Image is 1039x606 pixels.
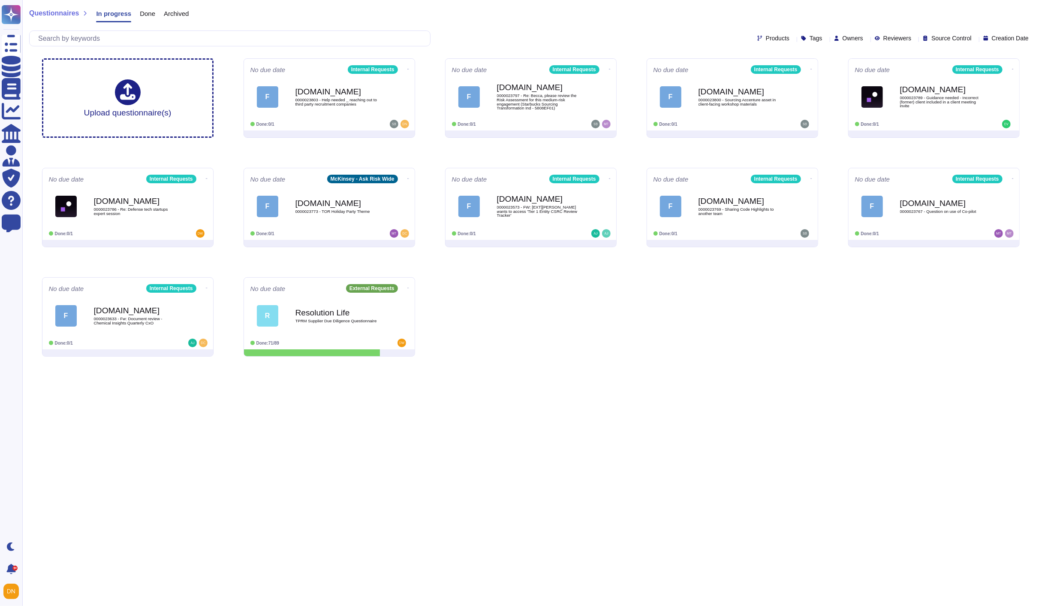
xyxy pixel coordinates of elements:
div: Internal Requests [146,175,196,183]
span: Done: 0/1 [256,231,274,236]
span: 0000023767 - Question on use of Co-pilot [900,209,986,214]
img: user [801,229,809,238]
b: [DOMAIN_NAME] [295,199,381,207]
img: user [390,229,398,238]
div: F [458,86,480,108]
b: [DOMAIN_NAME] [295,88,381,96]
span: Done: 0/1 [660,122,678,127]
span: Done [140,10,155,17]
span: 0000023786 - Re: Defense tech startups expert session [94,207,180,215]
span: 0000023769 - Sharing Code Highlights to another team [699,207,784,215]
b: [DOMAIN_NAME] [94,306,180,315]
span: Done: 0/1 [256,122,274,127]
span: Reviewers [883,35,911,41]
span: Done: 71/89 [256,341,279,345]
img: user [602,229,611,238]
div: Internal Requests [751,175,801,183]
b: [DOMAIN_NAME] [900,199,986,207]
div: Internal Requests [952,175,1003,183]
div: Internal Requests [348,65,398,74]
img: user [401,229,409,238]
span: Source Control [931,35,971,41]
img: user [3,584,19,599]
span: Creation Date [992,35,1029,41]
span: No due date [452,67,487,73]
span: No due date [250,176,286,182]
b: [DOMAIN_NAME] [497,83,583,91]
div: Internal Requests [952,65,1003,74]
img: Logo [55,196,77,217]
div: Upload questionnaire(s) [84,79,172,117]
span: Done: 0/1 [861,122,879,127]
span: 0000023789 - Guidance needed - Incorrect (former) client included in a client meeting invite [900,96,986,108]
div: F [660,86,681,108]
span: Done: 0/1 [660,231,678,236]
span: No due date [855,67,890,73]
img: user [994,229,1003,238]
b: [DOMAIN_NAME] [497,195,583,203]
span: Questionnaires [29,10,79,17]
img: user [390,120,398,128]
img: Logo [861,86,883,108]
span: TPRM Supplier Due Diligence Questionnaire [295,319,381,323]
img: user [188,339,197,347]
div: Internal Requests [549,65,599,74]
div: R [257,305,278,327]
img: user [401,120,409,128]
div: F [861,196,883,217]
span: Done: 0/1 [55,341,73,345]
span: In progress [96,10,131,17]
span: No due date [250,285,286,292]
img: user [398,339,406,347]
img: user [602,120,611,128]
span: Done: 0/1 [458,122,476,127]
img: user [196,229,205,238]
b: [DOMAIN_NAME] [94,197,180,205]
span: No due date [49,176,84,182]
b: [DOMAIN_NAME] [699,88,784,96]
img: user [1002,120,1011,128]
span: Done: 0/1 [458,231,476,236]
img: user [1005,229,1014,238]
b: [DOMAIN_NAME] [699,197,784,205]
img: user [801,120,809,128]
span: 0000023803 - Help needed _ reaching out to third party recruitment companies [295,98,381,106]
span: Products [766,35,789,41]
span: No due date [654,67,689,73]
div: F [257,196,278,217]
div: McKinsey - Ask Risk Wide [327,175,398,183]
span: 0000023573 - FW: [EXT][PERSON_NAME] wants to access 'Tier 1 Entity CSRC Review Tracker' [497,205,583,218]
div: Internal Requests [751,65,801,74]
span: No due date [855,176,890,182]
span: 0000023773 - TOR Holiday Party Theme [295,209,381,214]
span: No due date [654,176,689,182]
span: No due date [452,176,487,182]
span: No due date [49,285,84,292]
img: user [591,120,600,128]
span: 0000023800 - Sourcing Accenture asset in client-facing workshop materials [699,98,784,106]
b: Resolution Life [295,309,381,317]
div: F [257,86,278,108]
div: F [458,196,480,217]
span: 0000023797 - Re: Becca, please review the Risk Assessment for this medium-risk engagement (Starbu... [497,94,583,110]
b: [DOMAIN_NAME] [900,85,986,94]
span: Owners [843,35,863,41]
span: Done: 0/1 [55,231,73,236]
img: user [591,229,600,238]
input: Search by keywords [34,31,430,46]
div: 9+ [12,566,18,571]
span: No due date [250,67,286,73]
div: Internal Requests [146,284,196,293]
img: user [199,339,208,347]
span: Archived [164,10,189,17]
span: Tags [810,35,822,41]
div: Internal Requests [549,175,599,183]
span: Done: 0/1 [861,231,879,236]
div: F [660,196,681,217]
button: user [2,582,25,601]
span: 0000023633 - Fw: Document review - Chemical Insights Quarterly CxO [94,317,180,325]
div: External Requests [346,284,398,293]
div: F [55,305,77,327]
